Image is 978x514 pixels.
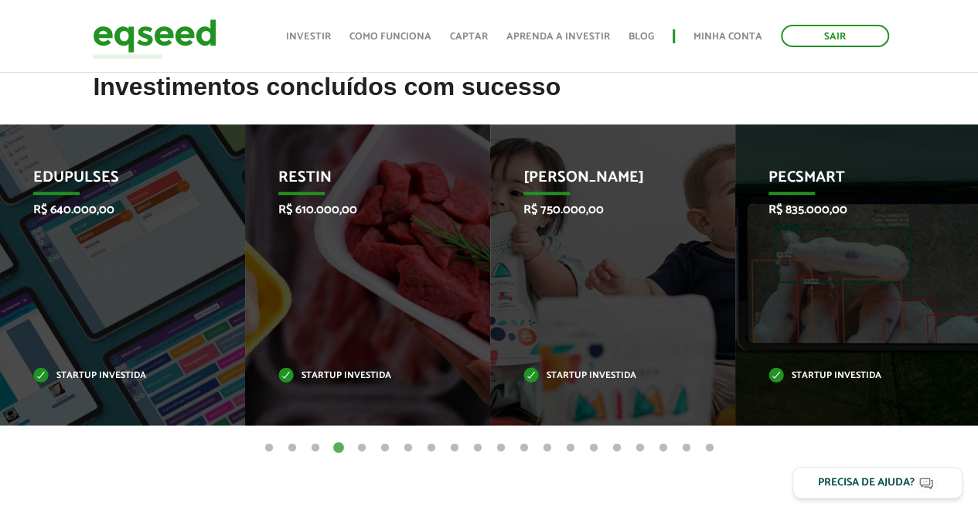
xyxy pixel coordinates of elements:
button: 15 of 20 [586,441,601,456]
button: 12 of 20 [516,441,532,456]
button: 17 of 20 [632,441,648,456]
p: R$ 610.000,00 [278,203,434,217]
a: Sair [781,25,889,47]
button: 1 of 20 [261,441,277,456]
p: Startup investida [33,372,189,380]
p: Pecsmart [768,168,924,195]
button: 7 of 20 [400,441,416,456]
p: R$ 750.000,00 [523,203,679,217]
button: 2 of 20 [285,441,300,456]
button: 5 of 20 [354,441,370,456]
a: Investir [286,32,331,42]
p: [PERSON_NAME] [523,168,679,195]
p: Startup investida [523,372,679,380]
button: 13 of 20 [540,441,555,456]
button: 16 of 20 [609,441,625,456]
button: 8 of 20 [424,441,439,456]
button: 9 of 20 [447,441,462,456]
button: 19 of 20 [679,441,694,456]
p: Edupulses [33,168,189,195]
button: 6 of 20 [377,441,393,456]
a: Minha conta [693,32,762,42]
p: R$ 640.000,00 [33,203,189,217]
a: Como funciona [349,32,431,42]
p: Startup investida [768,372,924,380]
button: 11 of 20 [493,441,509,456]
a: Blog [629,32,654,42]
p: Restin [278,168,434,195]
button: 20 of 20 [702,441,717,456]
button: 3 of 20 [308,441,323,456]
img: EqSeed [93,15,216,56]
p: Startup investida [278,372,434,380]
button: 14 of 20 [563,441,578,456]
h2: Investimentos concluídos com sucesso [93,73,884,124]
button: 10 of 20 [470,441,486,456]
a: Captar [450,32,488,42]
button: 4 of 20 [331,441,346,456]
button: 18 of 20 [656,441,671,456]
p: R$ 835.000,00 [768,203,924,217]
a: Aprenda a investir [506,32,610,42]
